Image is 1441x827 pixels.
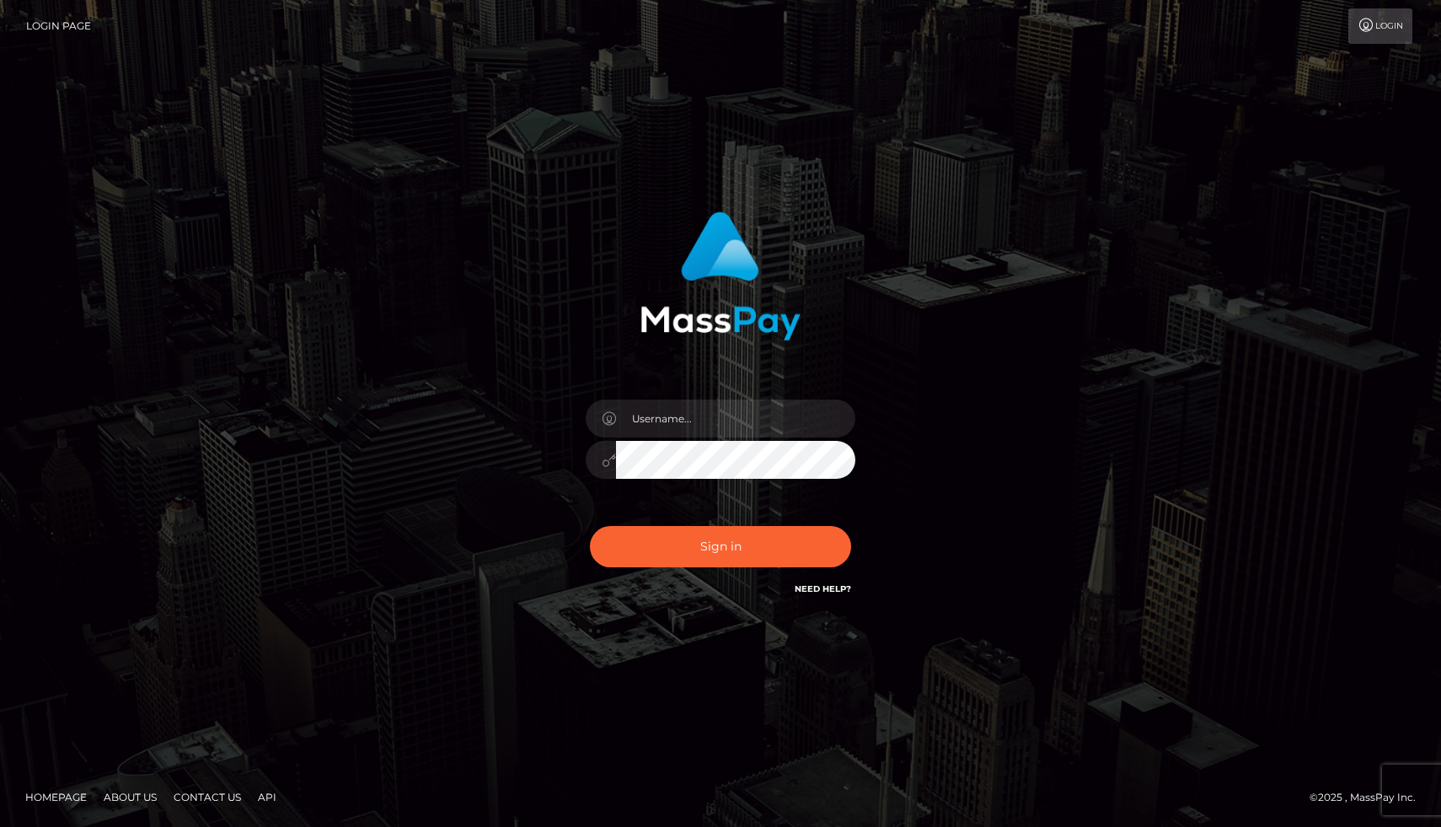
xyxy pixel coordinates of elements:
[167,784,248,810] a: Contact Us
[251,784,283,810] a: API
[640,212,801,341] img: MassPay Login
[616,400,855,438] input: Username...
[1348,8,1412,44] a: Login
[19,784,94,810] a: Homepage
[97,784,163,810] a: About Us
[1310,788,1428,807] div: © 2025 , MassPay Inc.
[795,583,851,594] a: Need Help?
[26,8,91,44] a: Login Page
[590,526,851,567] button: Sign in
